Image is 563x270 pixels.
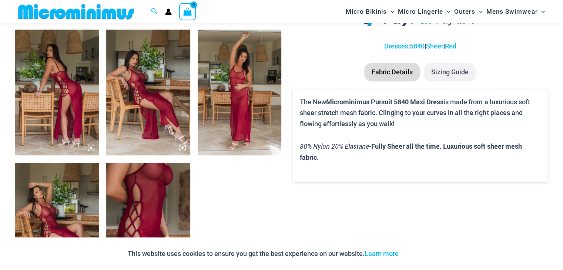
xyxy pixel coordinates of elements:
a: 5840 [410,42,425,50]
p: The New is made from a luxurious soft sheer stretch mesh fabric. Clinging to your curves in all t... [300,97,540,129]
span: Outers [454,2,475,21]
a: Red [445,42,456,50]
span: Menu Toggle [387,2,394,21]
i: 80% Nylon 20% Elastane [300,142,369,151]
a: Dresses [384,42,408,50]
img: Pursuit Ruby Red 5840 Dress [15,30,99,155]
img: Pursuit Ruby Red 5840 Dress [106,30,190,155]
a: Learn more [365,250,399,257]
span: Micro Lingerie [398,2,443,21]
span: Menu Toggle [475,2,483,21]
p: This website uses cookies to ensure you get the best experience on our website. [128,248,399,259]
button: Accept [404,245,436,263]
span: Mens Swimwear [486,2,537,21]
li: Sizing Guide [424,63,476,81]
nav: Site Navigation [343,1,548,22]
p: - [300,141,540,163]
a: Mens SwimwearMenu ToggleMenu Toggle [485,2,547,21]
li: Fabric Details [364,63,420,81]
a: Micro BikinisMenu ToggleMenu Toggle [344,2,396,21]
span: Menu Toggle [537,2,545,21]
a: Account icon link [165,9,172,15]
span: Menu Toggle [443,2,450,21]
b: Microminimus Pursuit 5840 Maxi Dress [326,97,443,106]
img: MM SHOP LOGO FLAT [15,3,137,20]
a: View Shopping Cart, empty [179,3,196,20]
p: | | | [292,41,548,52]
span: Micro Bikinis [346,2,387,21]
a: Sheer [426,42,443,50]
a: Micro LingerieMenu ToggleMenu Toggle [396,2,452,21]
a: OutersMenu ToggleMenu Toggle [452,2,485,21]
a: Search icon link [151,7,158,16]
b: Fully Sheer all the time. Luxurious soft sheer mesh fabric. [300,142,522,162]
img: Pursuit Ruby Red 5840 Dress [198,30,282,155]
